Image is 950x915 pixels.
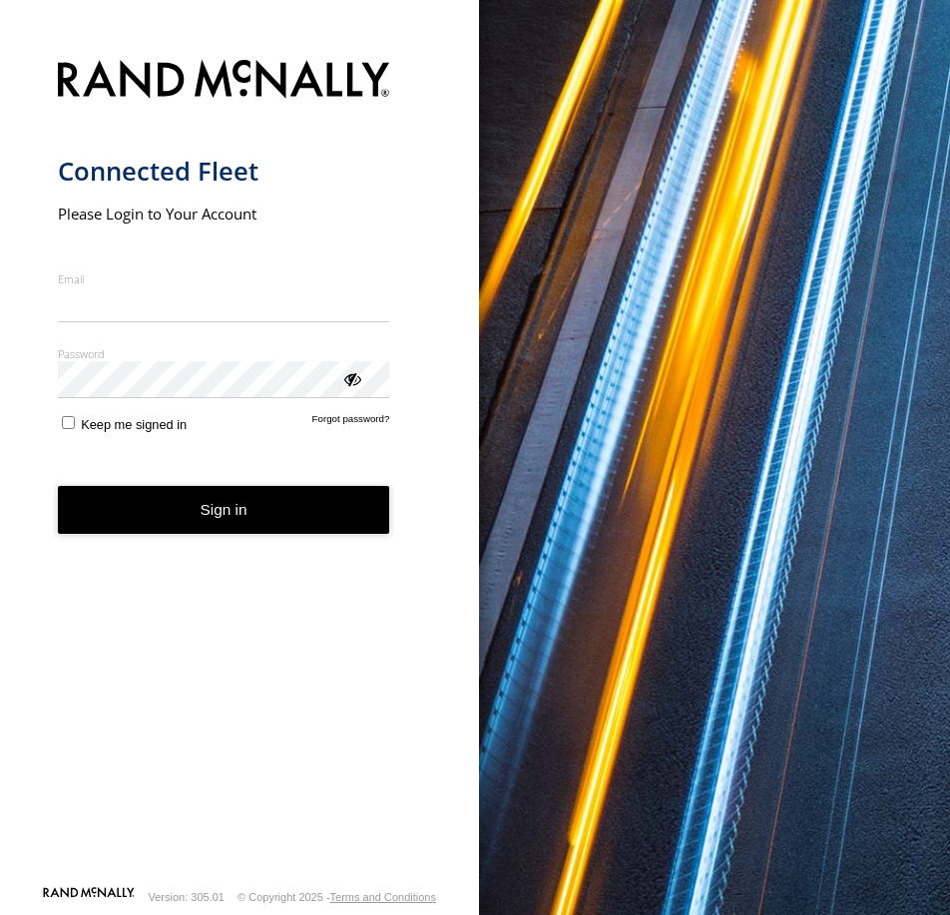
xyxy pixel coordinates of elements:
[58,204,390,224] h2: Please Login to Your Account
[81,417,187,432] span: Keep me signed in
[58,271,390,286] label: Email
[43,887,135,907] a: Visit our Website
[58,48,422,885] form: main
[58,155,390,188] h1: Connected Fleet
[149,891,225,903] div: Version: 305.01
[330,891,436,903] a: Terms and Conditions
[58,346,390,361] label: Password
[58,56,390,107] img: Rand McNally
[58,486,390,535] button: Sign in
[341,368,361,388] div: ViewPassword
[312,413,390,432] a: Forgot password?
[237,891,436,903] div: © Copyright 2025 -
[62,416,75,429] input: Keep me signed in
